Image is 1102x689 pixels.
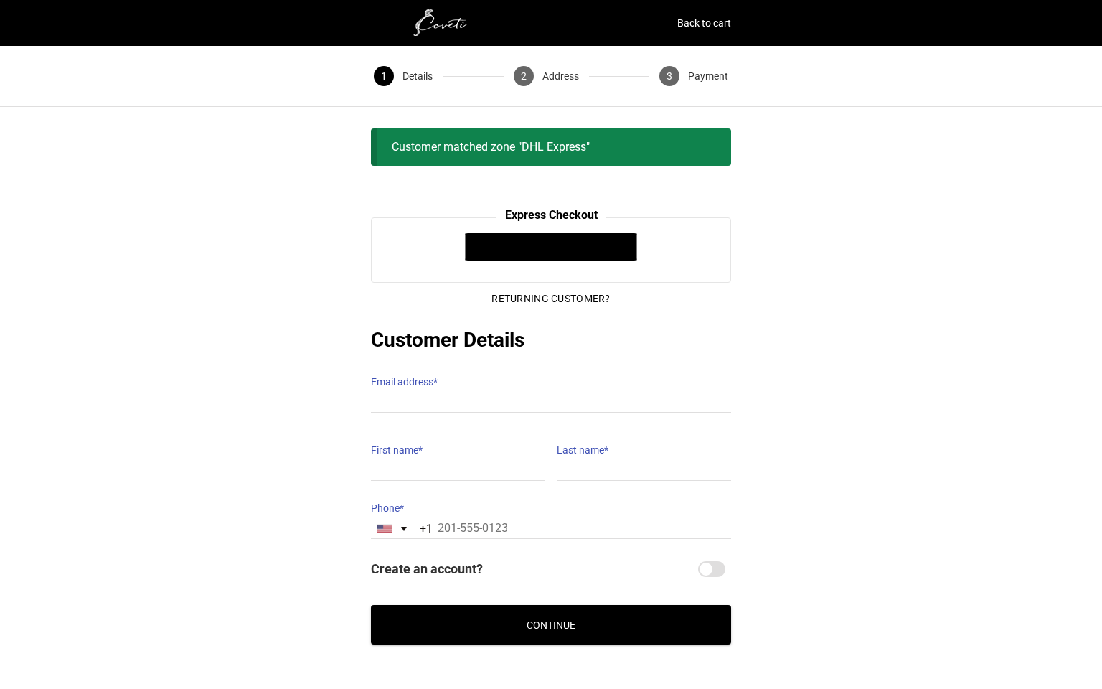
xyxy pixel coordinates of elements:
[677,13,731,33] a: Back to cart
[557,440,731,460] label: Last name
[371,128,731,166] div: Customer matched zone "DHL Express"
[371,556,695,582] span: Create an account?
[504,46,589,106] button: 2 Address
[688,66,728,86] span: Payment
[402,66,433,86] span: Details
[542,66,579,86] span: Address
[371,498,731,518] label: Phone
[659,66,679,86] span: 3
[371,605,731,645] button: Continue
[371,440,545,460] label: First name
[420,517,433,540] div: +1
[371,9,514,37] img: white1.png
[374,66,394,86] span: 1
[649,46,738,106] button: 3 Payment
[372,519,433,538] button: Selected country
[480,283,621,314] button: Returning Customer?
[371,326,731,355] h2: Customer Details
[371,372,731,392] label: Email address
[364,46,443,106] button: 1 Details
[514,66,534,86] span: 2
[465,233,637,261] button: Pay with GPay
[698,561,725,577] input: Create an account?
[371,518,731,539] input: 201-555-0123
